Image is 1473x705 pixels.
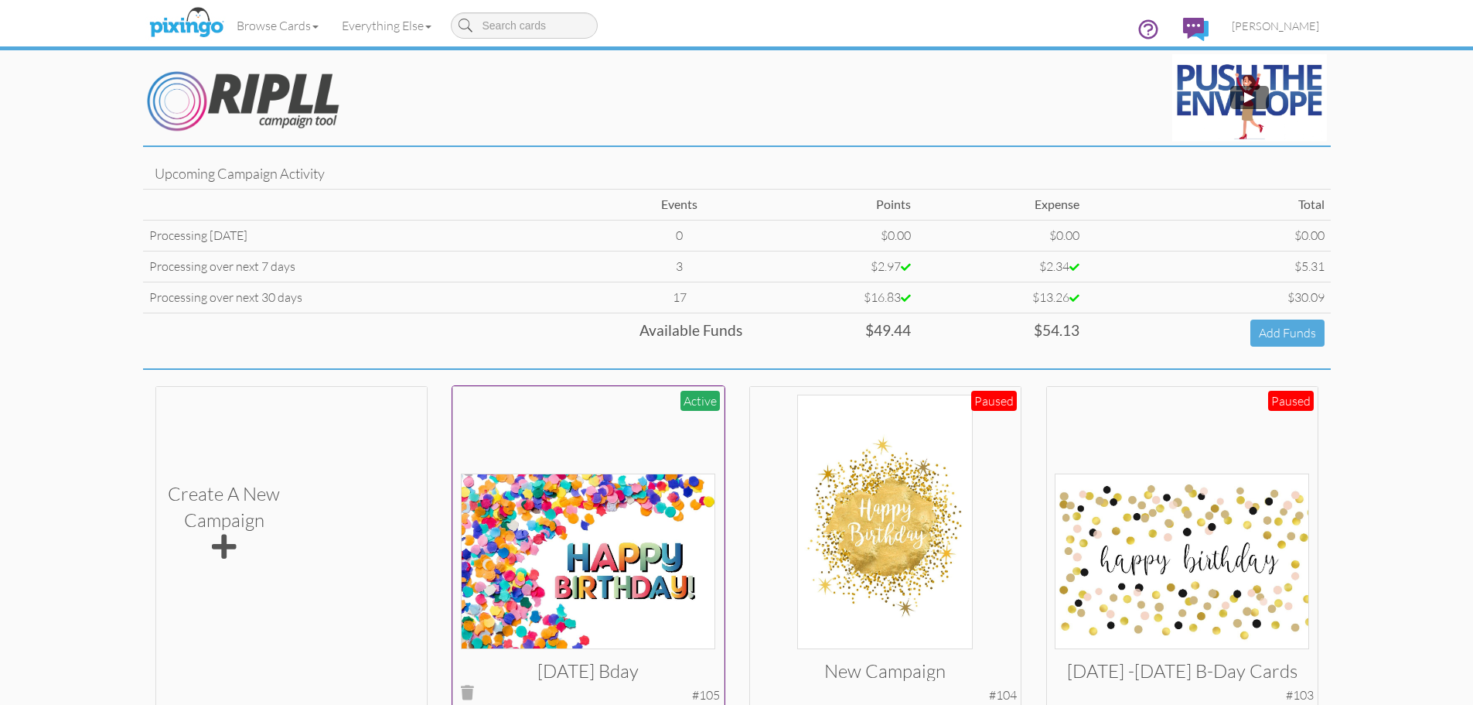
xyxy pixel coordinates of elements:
[917,313,1086,352] td: $54.13
[225,6,330,45] a: Browse Cards
[145,4,227,43] img: pixingo logo
[917,190,1086,221] td: Expense
[143,282,611,313] td: Processing over next 30 days
[143,221,611,252] td: Processing [DATE]
[330,6,443,45] a: Everything Else
[748,190,917,221] td: Points
[1055,474,1309,649] img: 98564-1-1684959584319-01a34a51cca11e82-qa.jpg
[1232,19,1319,33] span: [PERSON_NAME]
[917,221,1086,252] td: $0.00
[680,391,720,412] div: Active
[971,391,1017,412] div: Paused
[692,686,720,704] div: #105
[143,313,749,352] td: Available Funds
[147,71,340,132] img: Ripll_Logo.png
[168,481,280,564] div: Create a new Campaign
[611,221,748,252] td: 0
[461,474,715,649] img: 132089-1-1748381768176-568509d5f5dd59f2-qa.jpg
[748,251,917,282] td: $2.97
[1268,391,1314,412] div: Paused
[748,221,917,252] td: $0.00
[472,661,704,681] h3: [DATE] Bday
[1086,251,1331,282] td: $5.31
[748,313,917,352] td: $49.44
[1183,18,1209,41] img: comments.svg
[748,282,917,313] td: $16.83
[451,12,598,39] input: Search cards
[143,251,611,282] td: Processing over next 7 days
[1220,6,1331,46] a: [PERSON_NAME]
[917,282,1086,313] td: $13.26
[1086,221,1331,252] td: $0.00
[611,251,748,282] td: 3
[1286,686,1314,704] div: #103
[1172,54,1327,142] img: maxresdefault.jpg
[1086,282,1331,313] td: $30.09
[1086,190,1331,221] td: Total
[1066,661,1297,681] h3: [DATE] -[DATE] B-day Cards
[155,166,1319,182] h4: Upcoming Campaign Activity
[769,661,1001,681] h3: New campaign
[797,395,973,649] img: 115148-1-1715272744541-6c493322a97d6652-qa.jpg
[917,251,1086,282] td: $2.34
[989,686,1017,704] div: #104
[611,282,748,313] td: 17
[611,190,748,221] td: Events
[1250,320,1325,347] a: Add Funds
